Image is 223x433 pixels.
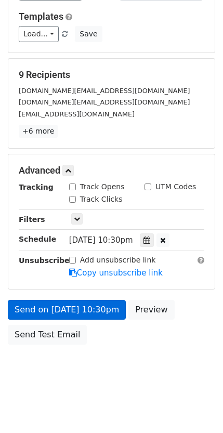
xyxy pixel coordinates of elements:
strong: Unsubscribe [19,256,70,265]
strong: Tracking [19,183,54,191]
strong: Filters [19,215,45,224]
a: Preview [128,300,174,320]
label: UTM Codes [155,181,196,192]
a: Send on [DATE] 10:30pm [8,300,126,320]
div: 聊天小组件 [171,383,223,433]
label: Track Clicks [80,194,123,205]
label: Add unsubscribe link [80,255,156,266]
span: [DATE] 10:30pm [69,235,133,245]
a: Copy unsubscribe link [69,268,163,278]
a: +6 more [19,125,58,138]
a: Send Test Email [8,325,87,345]
button: Save [75,26,102,42]
small: [DOMAIN_NAME][EMAIL_ADDRESS][DOMAIN_NAME] [19,87,190,95]
strong: Schedule [19,235,56,243]
h5: 9 Recipients [19,69,204,81]
small: [EMAIL_ADDRESS][DOMAIN_NAME] [19,110,135,118]
h5: Advanced [19,165,204,176]
small: [DOMAIN_NAME][EMAIL_ADDRESS][DOMAIN_NAME] [19,98,190,106]
a: Templates [19,11,63,22]
label: Track Opens [80,181,125,192]
iframe: Chat Widget [171,383,223,433]
a: Load... [19,26,59,42]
